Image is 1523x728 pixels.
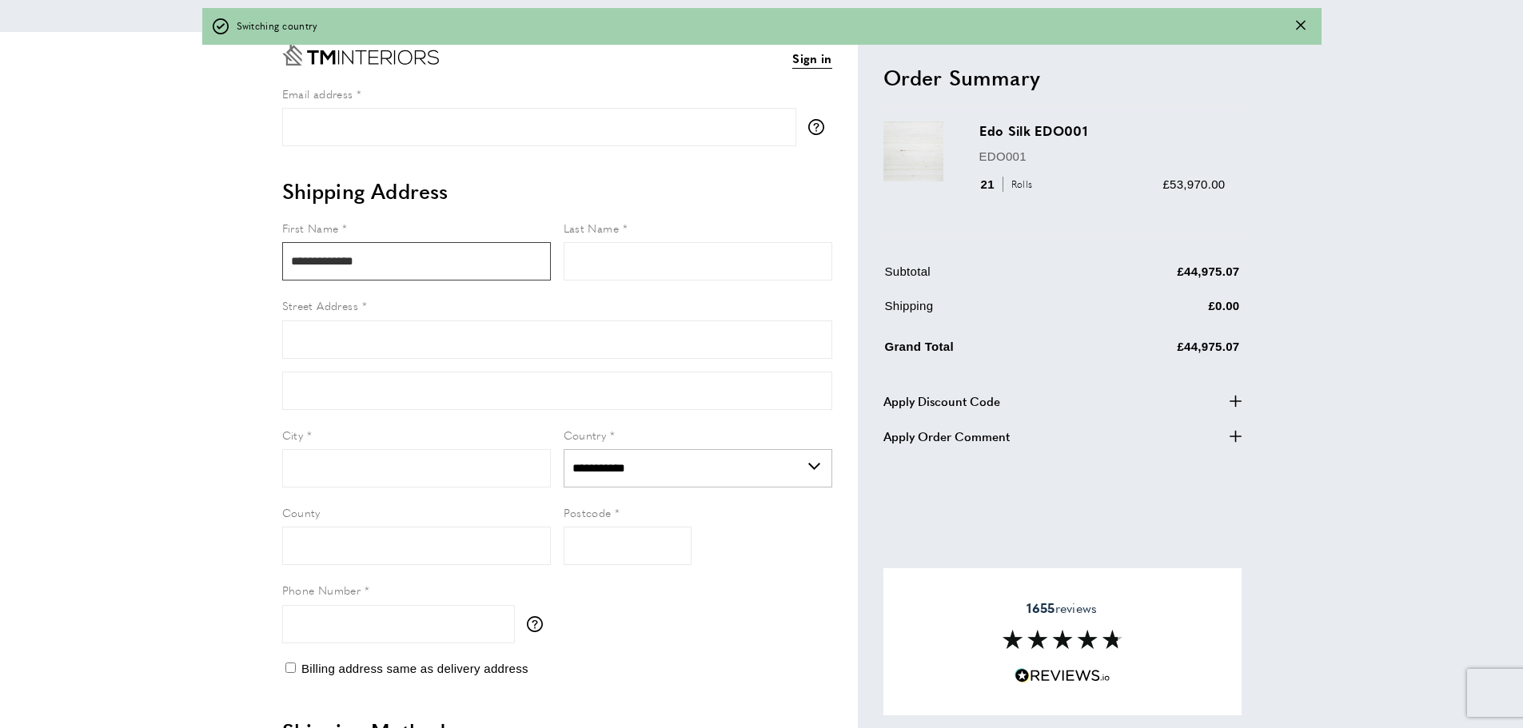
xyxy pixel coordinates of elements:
span: Phone Number [282,582,361,598]
td: £44,975.07 [1072,262,1240,293]
span: Postcode [564,504,612,520]
button: More information [808,119,832,135]
h3: Edo Silk EDO001 [979,121,1226,140]
span: Apply Discount Code [883,392,1000,411]
td: £0.00 [1072,296,1240,328]
p: EDO001 [979,147,1226,166]
span: Switching country [237,18,318,34]
div: 21 [979,175,1039,194]
h2: Shipping Address [282,177,832,205]
div: off [202,8,1322,45]
a: Sign in [792,49,831,69]
td: Subtotal [885,262,1070,293]
td: Shipping [885,296,1070,328]
td: Grand Total [885,334,1070,368]
h2: Order Summary [883,63,1242,92]
span: Apply Order Comment [883,427,1010,446]
img: Edo Silk EDO001 [883,121,943,181]
span: County [282,504,321,520]
img: Reviews section [1003,630,1122,649]
span: First Name [282,220,339,236]
img: Reviews.io 5 stars [1015,668,1110,683]
td: £44,975.07 [1072,334,1240,368]
span: Email address [282,86,353,101]
span: £53,970.00 [1162,177,1225,191]
span: reviews [1027,600,1097,616]
div: Close message [1296,18,1306,34]
span: City [282,427,304,443]
span: Street Address [282,297,359,313]
input: Billing address same as delivery address [285,662,296,673]
strong: 1655 [1027,599,1055,617]
span: Last Name [564,220,620,236]
span: Rolls [1003,177,1037,192]
button: More information [527,616,551,632]
span: Country [564,427,607,443]
span: Billing address same as delivery address [301,662,528,675]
